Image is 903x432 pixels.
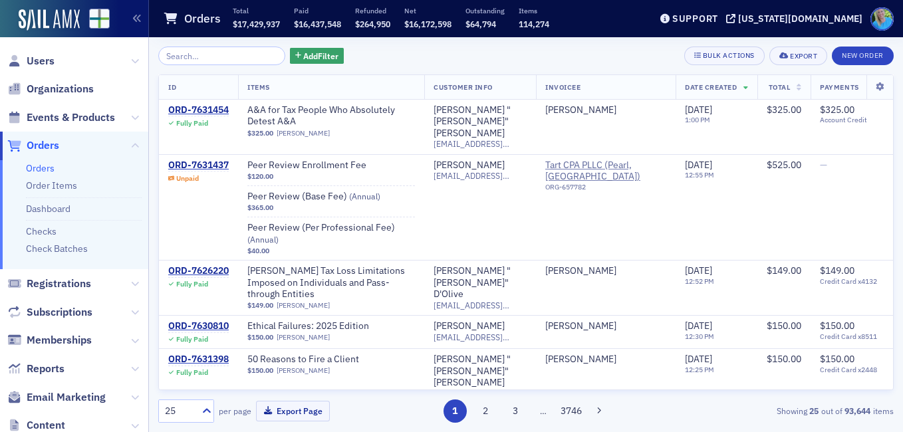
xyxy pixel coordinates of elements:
span: $149.00 [767,265,801,276]
span: $150.00 [820,353,854,365]
span: $64,794 [465,19,496,29]
div: [PERSON_NAME] [434,160,505,171]
span: Add Filter [303,50,338,62]
span: — [820,159,827,171]
button: AddFilter [290,48,344,64]
span: [EMAIL_ADDRESS][DOMAIN_NAME] [434,139,527,149]
span: Subscriptions [27,305,92,320]
img: SailAMX [89,9,110,29]
span: [DATE] [685,159,712,171]
a: Checks [26,225,57,237]
span: [EMAIL_ADDRESS][DOMAIN_NAME] [434,171,527,181]
span: $149.00 [820,265,854,276]
div: ORD-7631454 [168,104,229,116]
span: Account Credit [820,116,886,124]
a: ORD-7631437 [168,160,229,171]
div: Fully Paid [176,119,208,128]
div: [US_STATE][DOMAIN_NAME] [738,13,862,25]
a: [PERSON_NAME] "[PERSON_NAME]" [PERSON_NAME] [434,354,527,389]
span: $150.00 [820,320,854,332]
a: Memberships [7,333,92,348]
span: Payments [820,82,858,92]
span: $365.00 [247,203,273,212]
span: Peer Review (Base Fee) [247,191,415,203]
button: 1 [444,399,467,423]
span: $17,429,937 [233,19,280,29]
span: Profile [870,7,894,31]
span: Users [27,54,55,68]
a: [PERSON_NAME] [545,265,616,277]
a: Users [7,54,55,68]
a: Ethical Failures: 2025 Edition [247,320,415,332]
a: Orders [26,162,55,174]
a: [PERSON_NAME] [277,129,330,138]
span: $150.00 [767,353,801,365]
div: Fully Paid [176,368,208,377]
a: Order Items [26,179,77,191]
span: $40.00 [247,247,269,255]
a: A&A for Tax People Who Absolutely Detest A&A [247,104,415,128]
p: Net [404,6,451,15]
button: Bulk Actions [684,47,765,65]
a: [PERSON_NAME] "[PERSON_NAME]" D'Olive [434,265,527,300]
span: Orders [27,138,59,153]
span: Date Created [685,82,737,92]
p: Paid [294,6,341,15]
span: [DATE] [685,320,712,332]
span: $149.00 [247,301,273,310]
a: Organizations [7,82,94,96]
div: ORD-7626220 [168,265,229,277]
time: 12:30 PM [685,332,714,341]
img: SailAMX [19,9,80,31]
span: Reports [27,362,64,376]
a: Orders [7,138,59,153]
a: ORD-7631398 [168,354,229,366]
span: Surgent's Tax Loss Limitations Imposed on Individuals and Pass-through Entities [247,265,415,300]
span: Bob Tucker [545,104,666,116]
a: Peer Review (Per Professional Fee) (Annual) [247,222,415,245]
a: [PERSON_NAME] [545,104,616,116]
span: [DATE] [685,265,712,276]
span: $150.00 [247,333,273,342]
div: [PERSON_NAME] [434,320,505,332]
a: [PERSON_NAME] [277,333,330,342]
span: Peter D'Olive [545,265,666,277]
time: 12:25 PM [685,365,714,374]
span: $325.00 [247,129,273,138]
span: $16,172,598 [404,19,451,29]
span: 114,274 [519,19,549,29]
a: Peer Review Enrollment Fee [247,160,415,171]
span: Pam Grigorian [545,354,666,366]
div: Bulk Actions [703,52,755,59]
span: … [534,405,553,417]
a: Check Batches [26,243,88,255]
a: [PERSON_NAME] [545,320,616,332]
span: Tart CPA PLLC (Pearl, MS) [545,160,666,196]
time: 12:52 PM [685,276,714,286]
span: $525.00 [767,159,801,171]
span: $120.00 [247,172,273,181]
p: Refunded [355,6,390,15]
span: Events & Products [27,110,115,125]
time: 1:00 PM [685,115,710,124]
a: 50 Reasons to Fire a Client [247,354,415,366]
span: Peer Review (Per Professional Fee) [247,222,415,245]
span: [EMAIL_ADDRESS][DOMAIN_NAME] [434,332,527,342]
a: [PERSON_NAME] Tax Loss Limitations Imposed on Individuals and Pass-through Entities [247,265,415,300]
div: Fully Paid [176,335,208,344]
span: Registrations [27,276,91,291]
input: Search… [158,47,285,65]
div: Export [790,53,817,60]
span: $264,950 [355,19,390,29]
span: ( Annual ) [349,191,380,201]
div: 25 [165,404,194,418]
